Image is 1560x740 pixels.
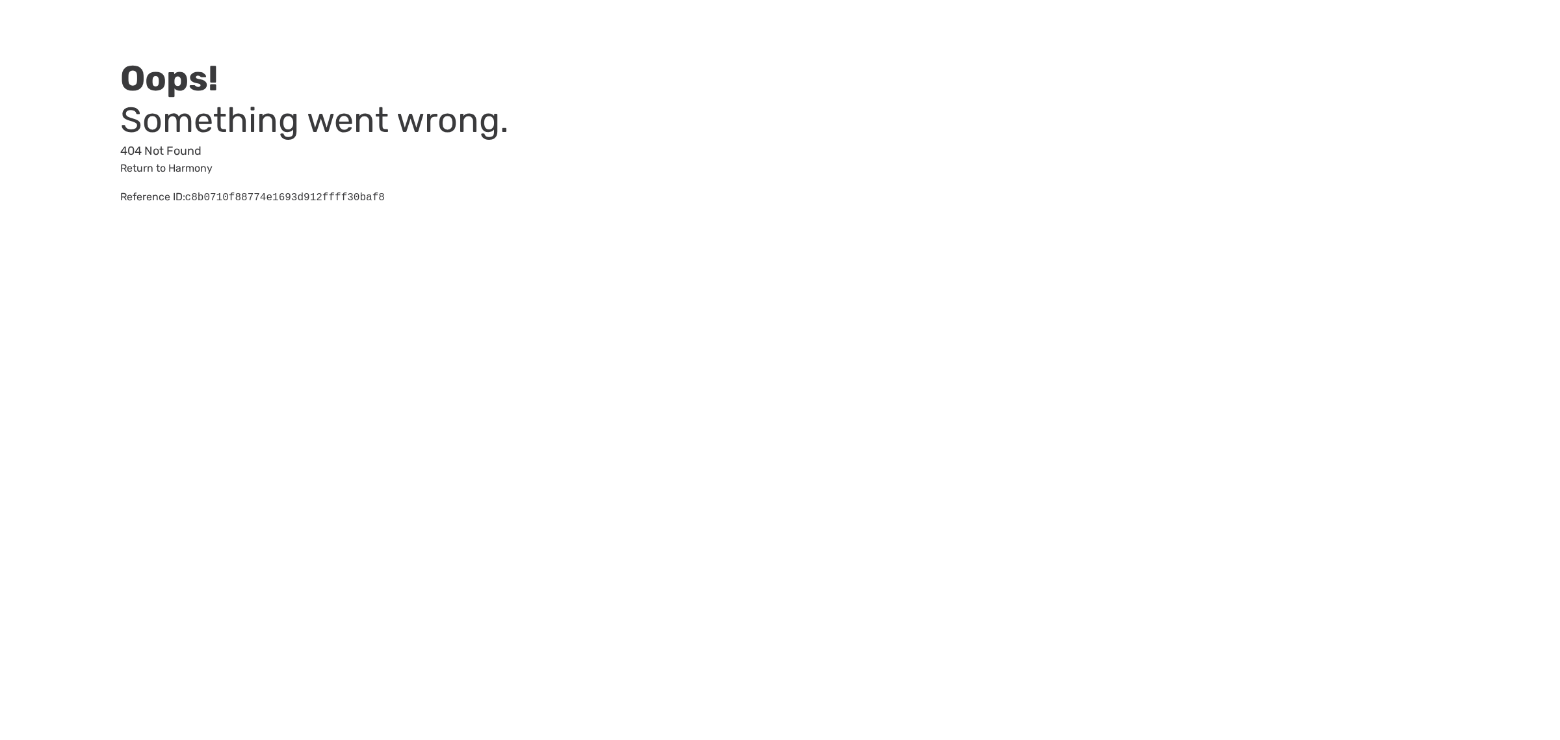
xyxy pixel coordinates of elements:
h3: Something went wrong. [120,99,720,141]
h2: Oops! [120,58,720,99]
pre: c8b0710f88774e1693d912ffff30baf8 [185,192,385,204]
div: Reference ID: [120,189,720,205]
a: Return to Harmony [120,162,213,174]
p: 404 Not Found [120,141,720,161]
